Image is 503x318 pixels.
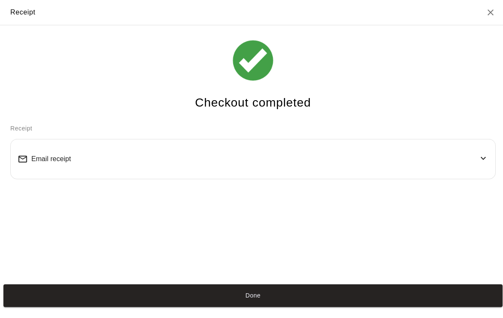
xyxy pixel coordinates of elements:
div: Receipt [10,7,35,18]
button: Close [483,7,493,17]
h4: Checkout completed [194,95,309,110]
span: Email receipt [31,154,70,162]
p: Receipt [10,123,493,132]
button: Done [3,283,500,305]
img: check_icon [230,39,273,81]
